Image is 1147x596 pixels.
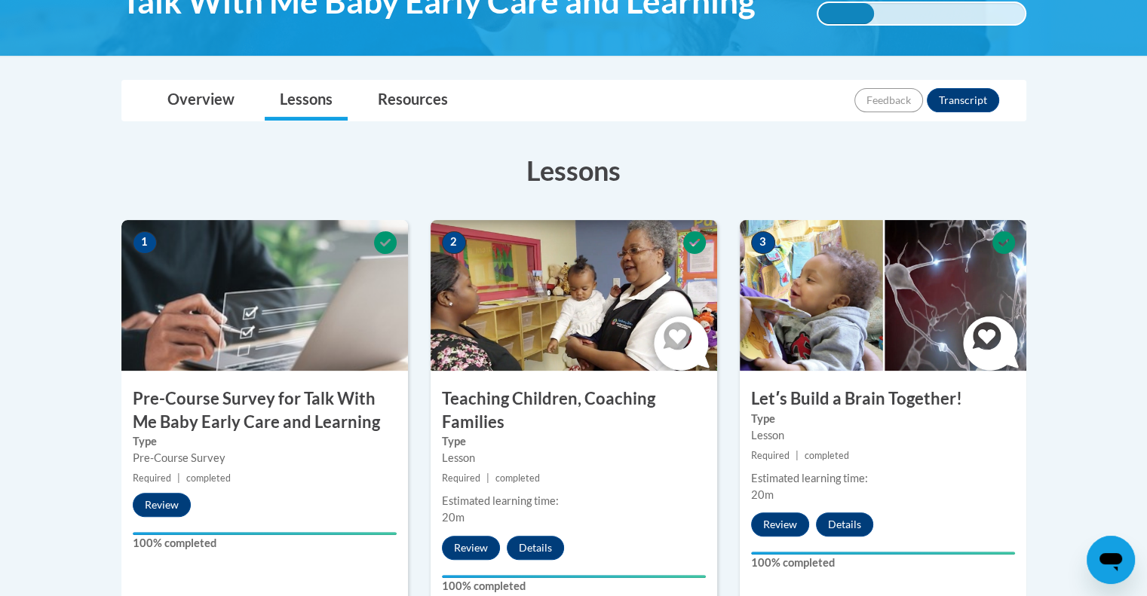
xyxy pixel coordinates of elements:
[751,512,809,536] button: Review
[751,450,790,461] span: Required
[442,433,706,450] label: Type
[854,88,923,112] button: Feedback
[740,387,1026,411] h3: Letʹs Build a Brain Together!
[751,488,774,501] span: 20m
[927,88,999,112] button: Transcript
[442,450,706,466] div: Lesson
[442,511,465,524] span: 20m
[818,3,874,24] div: 27% complete
[133,493,191,517] button: Review
[442,536,500,560] button: Review
[133,535,397,552] label: 100% completed
[133,450,397,466] div: Pre-Course Survey
[133,231,157,254] span: 1
[442,493,706,509] div: Estimated learning time:
[177,472,180,484] span: |
[751,427,1015,444] div: Lesson
[133,532,397,535] div: Your progress
[431,387,717,434] h3: Teaching Children, Coaching Families
[495,472,540,484] span: completed
[1087,536,1135,584] iframe: Button to launch messaging window
[751,231,775,254] span: 3
[265,81,348,121] a: Lessons
[121,220,408,371] img: Course Image
[121,387,408,434] h3: Pre-Course Survey for Talk With Me Baby Early Care and Learning
[507,536,564,560] button: Details
[442,578,706,594] label: 100% completed
[751,552,1015,555] div: Your progress
[121,151,1026,189] h3: Lessons
[152,81,250,121] a: Overview
[442,231,466,254] span: 2
[751,470,1015,487] div: Estimated learning time:
[442,575,706,578] div: Your progress
[740,220,1026,371] img: Course Image
[133,472,171,484] span: Required
[805,450,849,461] span: completed
[431,220,717,371] img: Course Image
[796,450,799,461] span: |
[486,472,489,484] span: |
[133,433,397,450] label: Type
[442,472,480,484] span: Required
[186,472,231,484] span: completed
[816,512,873,536] button: Details
[751,555,1015,571] label: 100% completed
[363,81,463,121] a: Resources
[751,411,1015,427] label: Type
